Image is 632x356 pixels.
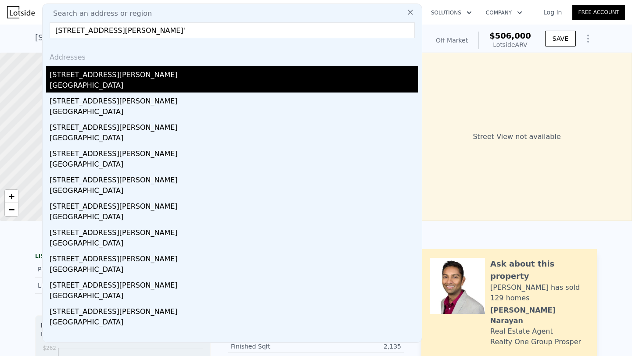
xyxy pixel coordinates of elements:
span: + [9,191,14,202]
div: 2,135 [316,342,401,351]
div: [GEOGRAPHIC_DATA] [50,185,418,198]
div: [PERSON_NAME] has sold 129 homes [490,282,588,303]
div: Houses Median Sale [41,321,205,330]
a: Free Account [572,5,625,20]
div: Listed [38,281,116,290]
div: [STREET_ADDRESS][PERSON_NAME] [50,303,418,317]
a: Zoom out [5,203,18,216]
div: [STREET_ADDRESS][PERSON_NAME] [50,145,418,159]
div: [STREET_ADDRESS][PERSON_NAME] [50,119,418,133]
a: Log In [533,8,572,17]
div: Ask about this property [490,258,588,282]
div: [GEOGRAPHIC_DATA] [50,291,418,303]
tspan: $262 [43,345,56,351]
div: [GEOGRAPHIC_DATA] [50,317,418,329]
span: − [9,204,14,215]
div: Street View not available [402,53,632,221]
button: Company [479,5,529,21]
div: [GEOGRAPHIC_DATA] [50,80,418,93]
div: Real Estate Agent [490,326,553,337]
button: Solutions [424,5,479,21]
div: [GEOGRAPHIC_DATA] [50,238,418,250]
div: [STREET_ADDRESS][PERSON_NAME] [50,198,418,212]
div: [STREET_ADDRESS][PERSON_NAME] [50,93,418,107]
div: [STREET_ADDRESS][PERSON_NAME] [50,171,418,185]
div: [GEOGRAPHIC_DATA] [50,264,418,277]
div: [STREET_ADDRESS][PERSON_NAME] [50,250,418,264]
button: Show Options [579,30,597,47]
div: [GEOGRAPHIC_DATA] [50,159,418,171]
div: Price per Square Foot [41,330,123,344]
div: Lotside ARV [489,40,531,49]
div: [STREET_ADDRESS][PERSON_NAME] [50,224,418,238]
div: [STREET_ADDRESS] , [GEOGRAPHIC_DATA] , [GEOGRAPHIC_DATA] 78015 [35,32,317,44]
div: [GEOGRAPHIC_DATA] [50,133,418,145]
div: [STREET_ADDRESS][PERSON_NAME] [50,277,418,291]
a: Zoom in [5,190,18,203]
img: Lotside [7,6,35,18]
div: Realty One Group Prosper [490,337,581,347]
span: Search an address or region [46,8,152,19]
input: Enter an address, city, region, neighborhood or zip code [50,22,415,38]
div: [GEOGRAPHIC_DATA] [50,212,418,224]
div: Addresses [46,45,418,66]
div: [GEOGRAPHIC_DATA] [50,107,418,119]
div: LISTING & SALE HISTORY [35,253,211,261]
div: [PERSON_NAME] Narayan [490,305,588,326]
div: Off Market [436,36,468,45]
div: Price Decrease [38,265,116,274]
div: [STREET_ADDRESS][PERSON_NAME] [50,66,418,80]
div: Finished Sqft [231,342,316,351]
button: SAVE [545,31,576,46]
span: $506,000 [489,31,531,40]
